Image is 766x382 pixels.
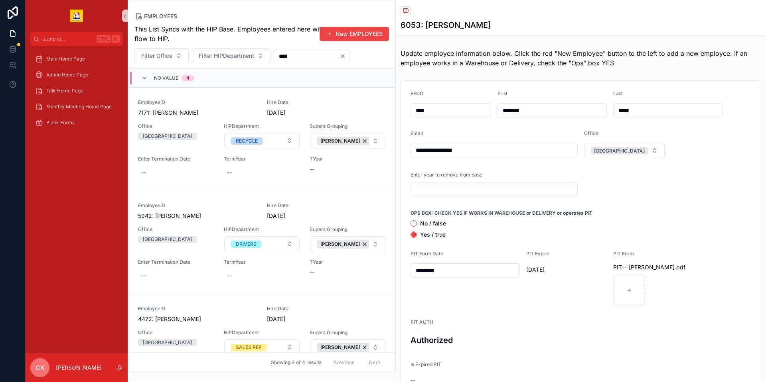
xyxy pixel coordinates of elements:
span: Last [613,90,623,96]
h1: 6053: [PERSON_NAME] [401,20,491,31]
span: First [498,90,507,96]
a: Main Home Page [30,52,123,66]
button: Select Button [224,236,300,251]
div: -- [227,272,232,280]
span: Main Home Page [46,56,85,62]
span: PIT Form [613,251,634,257]
a: Monthly Meeting Home Page [30,100,123,114]
a: Blank Forms [30,116,123,130]
a: EMPLOYEES [134,12,177,20]
button: Select Button [192,48,270,63]
span: EEOO [411,90,423,96]
span: PIT Expire [526,251,549,257]
span: HIPDepartment [224,226,300,233]
button: New EMPLOYEES [320,27,389,41]
div: -- [141,272,146,280]
span: Talk Home Page [46,88,83,94]
span: Blank Forms [46,119,75,126]
strong: OPS BOX: CHECK YES IF WORKS IN WAREHOUSE or DELIVERY or operates PIT [411,210,592,216]
span: CK [36,363,45,372]
button: Clear [340,53,349,59]
span: PIT Form Date [411,251,443,257]
div: [GEOGRAPHIC_DATA] [594,147,645,155]
span: Supers Grouping [310,123,386,129]
span: Jump to... [43,36,93,42]
label: No / false [420,221,446,226]
span: This List Syncs with the HIP Base. Employees entered here will flow to HIP. [134,24,324,43]
img: App logo [70,10,83,22]
div: RECYCLE [236,137,258,145]
span: EmployeeID [138,306,257,312]
span: EMPLOYEES [144,12,177,20]
button: Select Button [584,143,665,158]
a: Talk Home Page [30,84,123,98]
span: Office [138,226,214,233]
button: Unselect 4 [317,240,371,249]
div: SALES REP [236,344,262,351]
div: DRIVERS [236,241,257,248]
label: Yes / true [420,232,446,237]
span: 7171: [PERSON_NAME] [138,109,257,117]
span: EmployeeID [138,202,257,209]
span: [DATE] [267,212,343,220]
span: Admin Home Page [46,72,88,78]
span: Showing 4 of 4 results [271,359,322,366]
button: Select Button [134,48,189,63]
span: Hire Date [267,306,343,312]
p: [PERSON_NAME] [56,364,102,372]
span: Email [411,130,423,136]
div: [GEOGRAPHIC_DATA] [143,236,192,243]
div: 4 [186,75,190,81]
span: No value [154,75,178,81]
span: Filter HIPDepartment [199,52,254,60]
button: Unselect 11 [317,343,371,352]
span: Enter Termination Date [138,156,214,162]
span: [DATE] [267,109,343,117]
button: Select Button [310,236,385,252]
button: Unselect 25 [317,137,371,145]
span: .pdf [675,263,685,271]
span: Hire Date [267,99,343,106]
div: -- [141,168,146,176]
span: Update employee information below. Click the red "New Employee" button to the left to add a new e... [401,49,747,67]
a: EmployeeID5942: [PERSON_NAME]Hire Date[DATE]Office[GEOGRAPHIC_DATA]HIPDepartmentSelect ButtonSupe... [128,191,395,294]
span: 5942: [PERSON_NAME] [138,212,257,220]
span: Office [584,130,598,136]
span: PIT---[PERSON_NAME] [613,263,675,271]
button: Select Button [224,133,300,148]
span: K [113,36,119,42]
span: Ctrl [97,35,111,43]
span: HIPDepartment [224,329,300,336]
span: [PERSON_NAME] [320,138,360,144]
span: Hire Date [267,202,343,209]
button: Select Button [310,133,385,149]
span: [PERSON_NAME] [320,344,360,351]
span: Supers Grouping [310,329,386,336]
span: TYear [310,259,386,265]
span: Enter Termination Date [138,259,214,265]
span: Enter year to remove from base [411,172,482,178]
span: HIPDepartment [224,123,300,129]
span: Office [138,329,214,336]
span: [DATE] [526,266,607,274]
span: Supers Grouping [310,226,386,233]
span: Filter Office [141,52,172,60]
div: [GEOGRAPHIC_DATA] [143,133,192,140]
a: EmployeeID7171: [PERSON_NAME]Hire Date[DATE]Office[GEOGRAPHIC_DATA]HIPDepartmentSelect ButtonSupe... [128,88,395,191]
div: scrollable content [26,46,128,140]
span: TYear [310,156,386,162]
div: [GEOGRAPHIC_DATA] [143,339,192,346]
span: TermYear [224,259,300,265]
span: 4472: [PERSON_NAME] [138,315,257,323]
button: Jump to...CtrlK [30,32,123,46]
span: [DATE] [267,315,343,323]
span: PIT AUTH [411,319,433,325]
a: Admin Home Page [30,68,123,82]
span: TermYear [224,156,300,162]
button: Select Button [310,339,385,355]
div: -- [227,168,232,176]
span: Monthly Meeting Home Page [46,104,112,110]
span: Is Expired PIT [411,361,441,367]
button: Select Button [224,339,300,355]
